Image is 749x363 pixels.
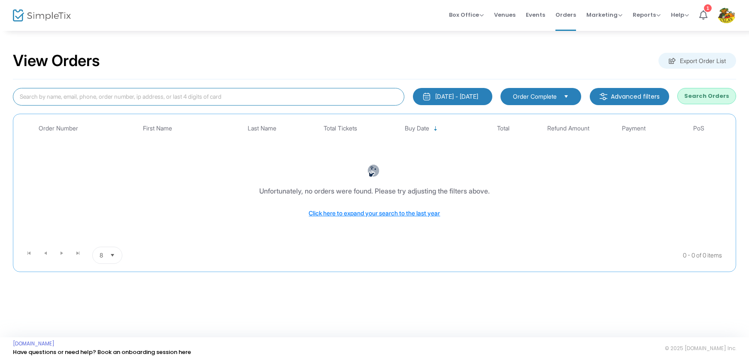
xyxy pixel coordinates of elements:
[13,340,55,347] a: [DOMAIN_NAME]
[13,348,191,356] a: Have questions or need help? Book an onboarding session here
[309,209,440,217] span: Click here to expand your search to the last year
[622,125,646,132] span: Payment
[18,118,731,243] div: Data table
[143,125,173,132] span: First Name
[435,92,478,101] div: [DATE] - [DATE]
[13,51,100,70] h2: View Orders
[259,186,490,196] div: Unfortunately, no orders were found. Please try adjusting the filters above.
[677,88,736,104] button: Search Orders
[536,118,601,139] th: Refund Amount
[367,164,380,177] img: face-thinking.png
[470,118,536,139] th: Total
[665,345,736,352] span: © 2025 [DOMAIN_NAME] Inc.
[208,247,722,264] kendo-pager-info: 0 - 0 of 0 items
[13,88,404,106] input: Search by name, email, phone, order number, ip address, or last 4 digits of card
[413,88,492,105] button: [DATE] - [DATE]
[526,4,545,26] span: Events
[704,4,712,12] div: 1
[39,125,78,132] span: Order Number
[586,11,622,19] span: Marketing
[513,92,557,101] span: Order Complete
[308,118,373,139] th: Total Tickets
[100,251,103,260] span: 8
[422,92,431,101] img: monthly
[432,125,439,132] span: Sortable
[599,92,608,101] img: filter
[494,4,516,26] span: Venues
[560,92,572,101] button: Select
[405,125,429,132] span: Buy Date
[106,247,118,263] button: Select
[671,11,689,19] span: Help
[555,4,576,26] span: Orders
[449,11,484,19] span: Box Office
[590,88,669,105] m-button: Advanced filters
[633,11,661,19] span: Reports
[248,125,276,132] span: Last Name
[693,125,704,132] span: PoS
